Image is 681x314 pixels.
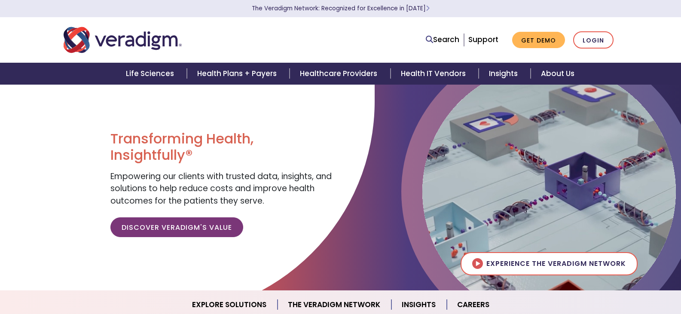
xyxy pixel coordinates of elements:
[64,26,182,54] img: Veradigm logo
[290,63,390,85] a: Healthcare Providers
[426,4,430,12] span: Learn More
[116,63,187,85] a: Life Sciences
[391,63,479,85] a: Health IT Vendors
[110,171,332,207] span: Empowering our clients with trusted data, insights, and solutions to help reduce costs and improv...
[468,34,498,45] a: Support
[187,63,290,85] a: Health Plans + Payers
[110,131,334,164] h1: Transforming Health, Insightfully®
[531,63,585,85] a: About Us
[512,32,565,49] a: Get Demo
[252,4,430,12] a: The Veradigm Network: Recognized for Excellence in [DATE]Learn More
[110,217,243,237] a: Discover Veradigm's Value
[426,34,459,46] a: Search
[479,63,531,85] a: Insights
[573,31,614,49] a: Login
